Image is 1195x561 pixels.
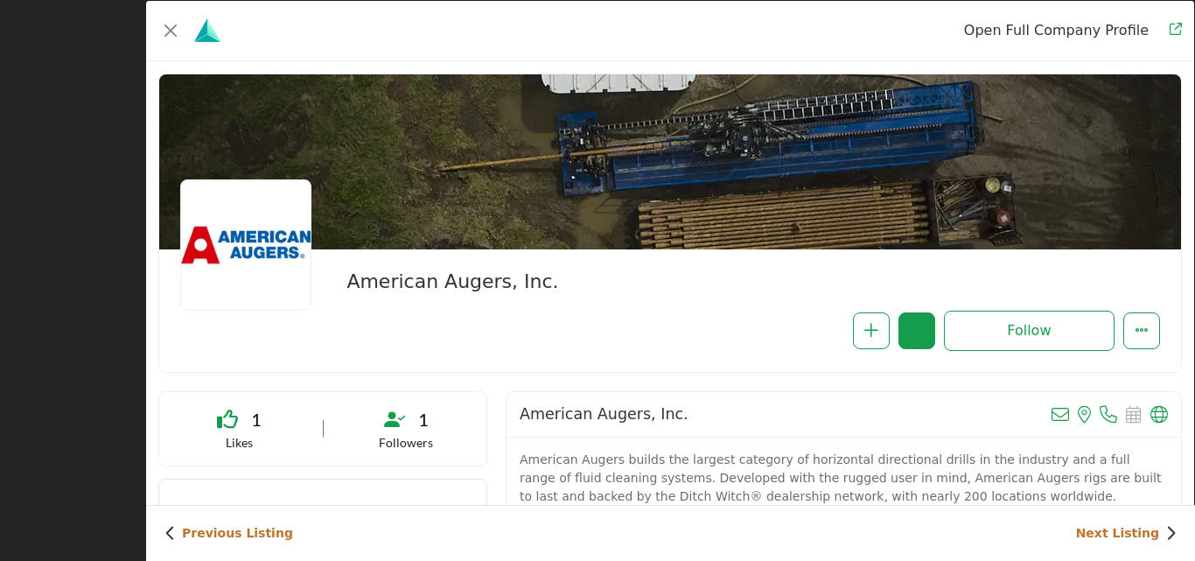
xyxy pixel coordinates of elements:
span: 1 [251,406,262,432]
button: Close [158,18,183,43]
span: 1 [418,406,429,432]
h2: About [180,501,232,529]
h2: American Augers, Inc. [346,270,828,293]
p: Likes [181,434,298,452]
p: Followers [348,434,465,452]
button: Redirect to login [944,311,1115,351]
img: american-augers-inc logo [180,179,311,311]
button: More Options [1123,312,1160,349]
p: American Augers builds the largest category of horizontal directional drills in the industry and ... [520,451,1168,561]
a: Next Listing [1076,524,1177,543]
a: Redirect to american-augers-inc [964,22,1149,39]
img: Platinum Sponsors [194,18,220,44]
button: Redirect to login page [898,312,935,349]
h2: American Augers, Inc. [520,405,688,424]
a: Previous Listing [164,524,293,543]
a: Redirect to american-augers-inc [1157,20,1182,41]
button: Redirect to login page [853,312,890,349]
